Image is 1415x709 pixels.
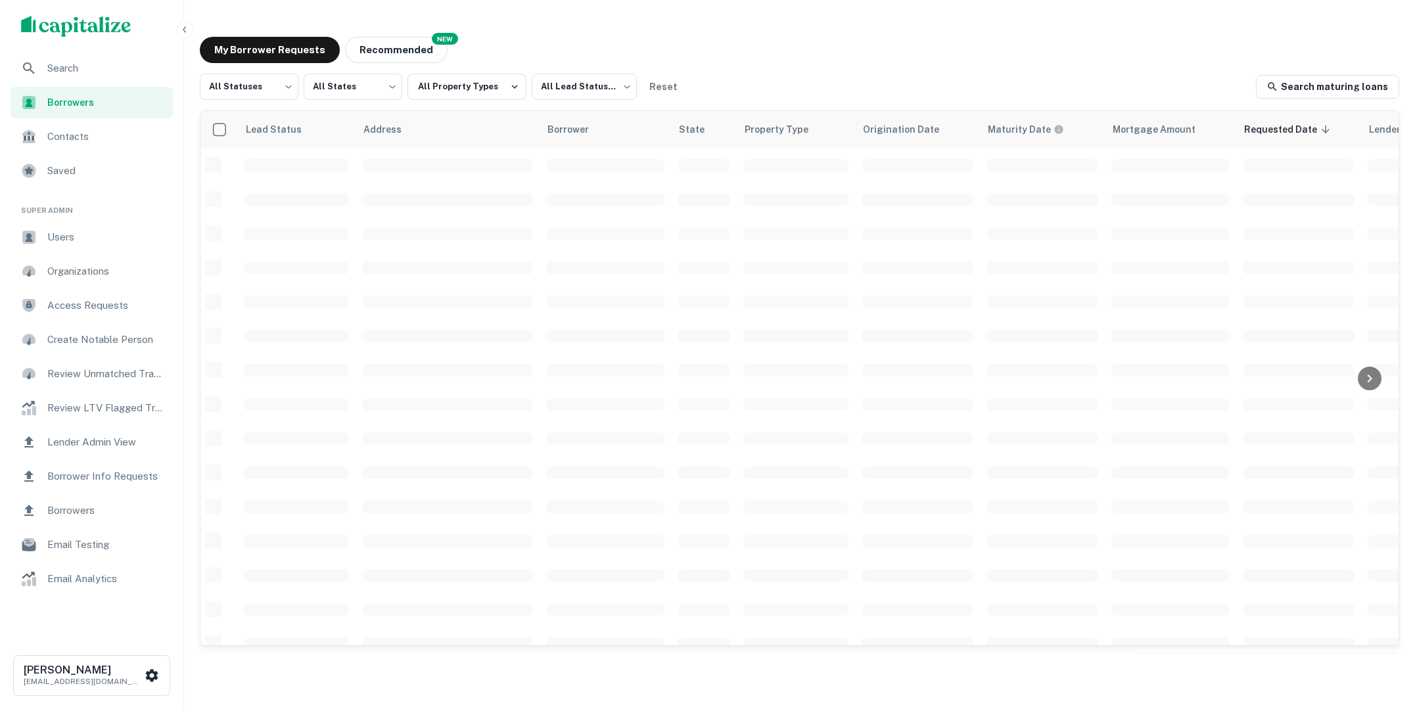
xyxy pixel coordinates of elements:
th: Borrower [540,111,671,148]
span: Access Requests [47,298,165,313]
p: [EMAIL_ADDRESS][DOMAIN_NAME] [24,675,142,687]
span: Organizations [47,263,165,279]
a: Access Requests [11,290,173,321]
th: Requested Date [1236,111,1361,148]
button: [PERSON_NAME][EMAIL_ADDRESS][DOMAIN_NAME] [13,655,170,696]
span: Address [363,122,419,137]
span: Users [47,229,165,245]
div: NEW [432,33,458,45]
span: Search [47,60,165,76]
span: State [679,122,722,137]
span: Contacts [47,129,165,145]
span: Create Notable Person [47,332,165,348]
a: Create Notable Person [11,324,173,355]
a: Contacts [11,121,173,152]
div: All States [304,70,402,104]
span: Borrower [547,122,606,137]
button: Recommended [345,37,448,63]
span: Origination Date [863,122,956,137]
a: Lender Admin View [11,426,173,458]
span: Borrowers [47,503,165,518]
span: Saved [47,163,165,179]
div: All Lead Statuses [532,70,637,104]
span: Borrowers [47,95,165,110]
a: Users [11,221,173,253]
img: capitalize-logo.png [21,16,131,37]
th: Address [356,111,540,148]
th: State [671,111,737,148]
button: My Borrower Requests [200,37,340,63]
span: Maturity dates displayed may be estimated. Please contact the lender for the most accurate maturi... [988,122,1081,137]
li: Super Admin [11,189,173,221]
span: Lead Status [245,122,319,137]
h6: Maturity Date [988,122,1051,137]
span: Email Testing [47,537,165,553]
a: Borrowers [11,87,173,118]
span: Requested Date [1244,122,1334,137]
span: Lender Admin View [47,434,165,450]
span: Property Type [745,122,825,137]
a: Review Unmatched Transactions [11,358,173,390]
a: Search maturing loans [1256,75,1399,99]
a: Organizations [11,256,173,287]
th: Maturity dates displayed may be estimated. Please contact the lender for the most accurate maturi... [980,111,1105,148]
a: Email Testing [11,529,173,560]
th: Mortgage Amount [1105,111,1236,148]
th: Property Type [737,111,855,148]
span: Mortgage Amount [1113,122,1213,137]
button: All Property Types [407,74,526,100]
a: Review LTV Flagged Transactions [11,392,173,424]
span: Review Unmatched Transactions [47,366,165,382]
div: Maturity dates displayed may be estimated. Please contact the lender for the most accurate maturi... [988,122,1064,137]
th: Origination Date [855,111,980,148]
a: Borrower Info Requests [11,461,173,492]
button: Reset [642,74,684,100]
span: Review LTV Flagged Transactions [47,400,165,416]
a: Borrowers [11,495,173,526]
span: Email Analytics [47,571,165,587]
th: Lead Status [237,111,356,148]
span: Borrower Info Requests [47,469,165,484]
h6: [PERSON_NAME] [24,665,142,675]
div: All Statuses [200,70,298,104]
a: Search [11,53,173,84]
a: Saved [11,155,173,187]
a: Email Analytics [11,563,173,595]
